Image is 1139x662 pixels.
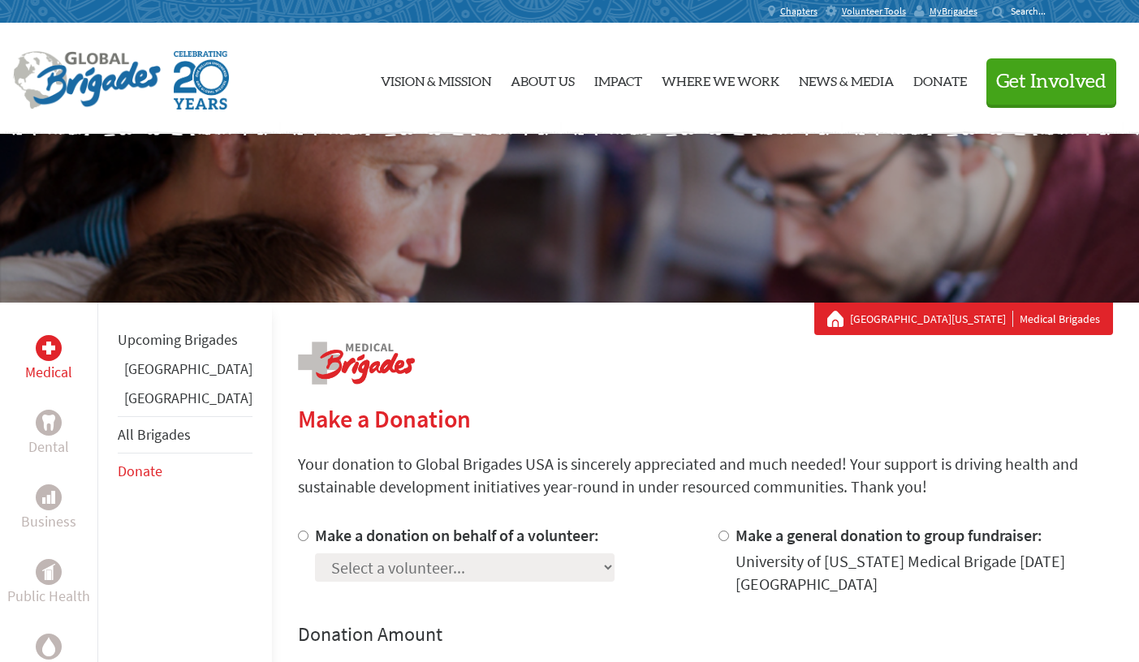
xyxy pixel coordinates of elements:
p: Business [21,510,76,533]
a: Impact [594,37,642,121]
li: Ghana [118,358,252,387]
div: Medical Brigades [827,311,1100,327]
div: Public Health [36,559,62,585]
a: Upcoming Brigades [118,330,238,349]
h2: Make a Donation [298,404,1113,433]
a: [GEOGRAPHIC_DATA][US_STATE] [850,311,1013,327]
label: Make a general donation to group fundraiser: [736,525,1042,545]
li: Panama [118,387,252,416]
a: Vision & Mission [381,37,491,121]
a: News & Media [799,37,894,121]
input: Search... [1011,5,1057,17]
img: Public Health [42,564,55,580]
a: [GEOGRAPHIC_DATA] [124,359,252,378]
div: Water [36,634,62,660]
li: Upcoming Brigades [118,322,252,358]
p: Public Health [7,585,90,608]
img: Water [42,637,55,656]
span: Get Involved [996,72,1107,92]
p: Your donation to Global Brigades USA is sincerely appreciated and much needed! Your support is dr... [298,453,1113,498]
a: Donate [913,37,967,121]
a: Donate [118,462,162,480]
a: [GEOGRAPHIC_DATA] [124,389,252,407]
li: All Brigades [118,416,252,454]
a: Where We Work [662,37,779,121]
a: About Us [511,37,575,121]
li: Donate [118,454,252,489]
img: logo-medical.png [298,342,415,385]
div: Business [36,484,62,510]
span: MyBrigades [930,5,977,18]
img: Global Brigades Celebrating 20 Years [174,51,229,110]
img: Business [42,491,55,504]
div: University of [US_STATE] Medical Brigade [DATE] [GEOGRAPHIC_DATA] [736,550,1113,595]
div: Dental [36,410,62,436]
a: BusinessBusiness [21,484,76,533]
label: Make a donation on behalf of a volunteer: [315,525,599,545]
a: MedicalMedical [25,335,72,384]
img: Medical [42,342,55,355]
p: Dental [28,436,69,458]
a: All Brigades [118,425,191,444]
div: Medical [36,335,62,361]
h4: Donation Amount [298,621,1113,647]
span: Volunteer Tools [842,5,906,18]
a: DentalDental [28,410,69,458]
span: Chapters [780,5,818,18]
button: Get Involved [986,58,1116,105]
img: Dental [42,415,55,430]
p: Medical [25,361,72,384]
a: Public HealthPublic Health [7,559,90,608]
img: Global Brigades Logo [13,51,161,110]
